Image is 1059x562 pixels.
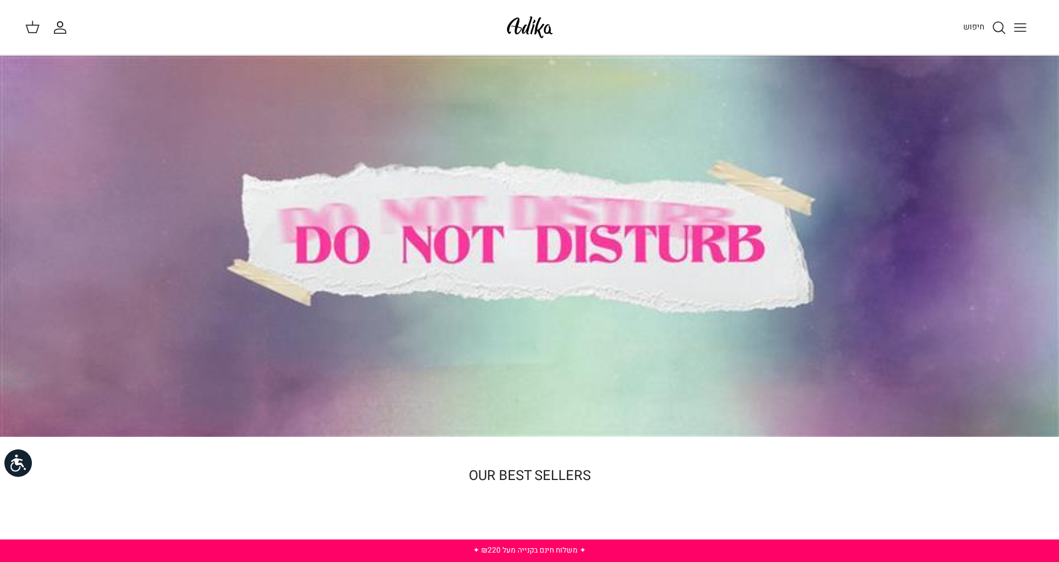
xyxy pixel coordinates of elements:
span: חיפוש [963,21,985,33]
img: Adika IL [503,13,556,42]
a: ✦ משלוח חינם בקנייה מעל ₪220 ✦ [473,544,586,556]
a: OUR BEST SELLERS [469,466,591,486]
a: חיפוש [963,20,1006,35]
a: החשבון שלי [53,20,73,35]
button: Toggle menu [1006,14,1034,41]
